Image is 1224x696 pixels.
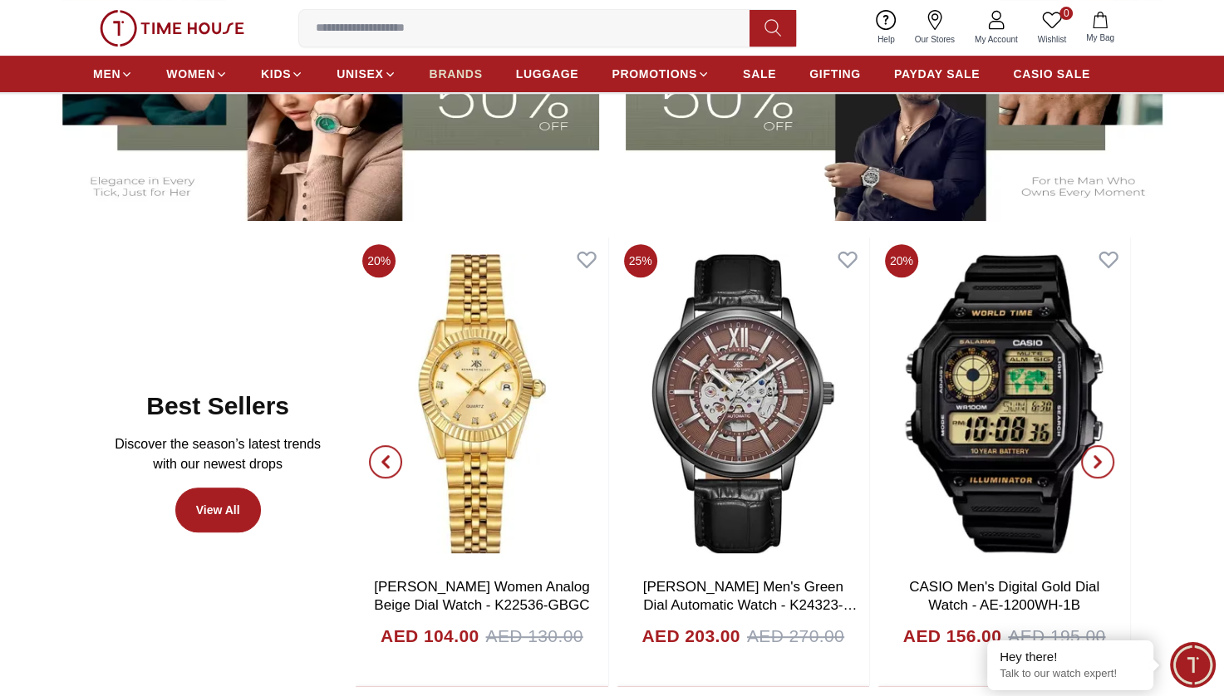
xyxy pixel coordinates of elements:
h4: AED 156.00 [903,623,1001,649]
a: Help [868,7,905,49]
a: CASIO Men's Digital Gold Dial Watch - AE-1200WH-1B [909,579,1099,613]
span: 20% [885,244,918,277]
a: SALE [743,59,776,89]
span: LUGGAGE [516,66,579,82]
span: 0 [1059,7,1073,20]
span: UNISEX [337,66,383,82]
span: 25% [624,244,657,277]
span: My Account [968,33,1025,46]
a: BRANDS [430,59,483,89]
a: CASIO SALE [1013,59,1090,89]
span: AED 130.00 [485,623,583,649]
h4: AED 203.00 [641,623,740,649]
a: MEN [93,59,133,89]
div: Hey there! [1000,649,1141,665]
img: ... [100,10,244,47]
a: [PERSON_NAME] Women Analog Beige Dial Watch - K22536-GBGC [374,579,590,613]
span: CASIO SALE [1013,66,1090,82]
h4: AED 104.00 [381,623,479,649]
span: My Bag [1079,32,1121,44]
p: Discover the season’s latest trends with our newest drops [106,434,329,474]
span: MEN [93,66,120,82]
span: PAYDAY SALE [894,66,980,82]
a: PAYDAY SALE [894,59,980,89]
a: 0Wishlist [1028,7,1076,49]
span: KIDS [261,66,291,82]
a: [PERSON_NAME] Men's Green Dial Automatic Watch - K24323-BLBH [643,579,858,631]
span: WOMEN [166,66,215,82]
a: PROMOTIONS [612,59,710,89]
span: Wishlist [1031,33,1073,46]
span: BRANDS [430,66,483,82]
img: Kenneth Scott Men's Green Dial Automatic Watch - K24323-BLBH [617,238,869,570]
a: UNISEX [337,59,396,89]
span: PROMOTIONS [612,66,697,82]
img: CASIO Men's Digital Gold Dial Watch - AE-1200WH-1B [878,238,1130,570]
a: WOMEN [166,59,228,89]
img: Kenneth Scott Women Analog Beige Dial Watch - K22536-GBGC [356,238,607,570]
a: LUGGAGE [516,59,579,89]
span: SALE [743,66,776,82]
button: My Bag [1076,8,1124,47]
span: Our Stores [908,33,961,46]
div: Chat Widget [1170,642,1216,688]
a: GIFTING [809,59,861,89]
span: Help [871,33,902,46]
h2: Best Sellers [146,391,289,421]
span: AED 195.00 [1008,623,1105,649]
span: AED 270.00 [747,623,844,649]
a: Our Stores [905,7,965,49]
span: GIFTING [809,66,861,82]
a: View All [175,488,261,532]
a: KIDS [261,59,303,89]
p: Talk to our watch expert! [1000,667,1141,681]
